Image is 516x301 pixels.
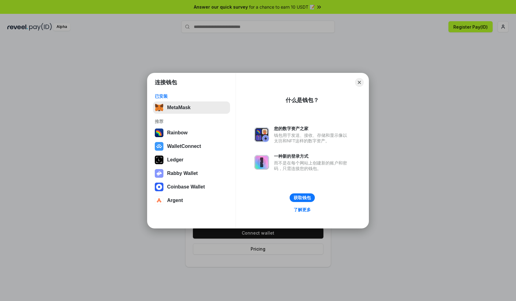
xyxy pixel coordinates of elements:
[153,127,230,139] button: Rainbow
[153,167,230,180] button: Rabby Wallet
[254,127,269,142] img: svg+xml,%3Csvg%20xmlns%3D%22http%3A%2F%2Fwww.w3.org%2F2000%2Fsvg%22%20fill%3D%22none%22%20viewBox...
[167,184,205,190] div: Coinbase Wallet
[167,144,201,149] div: WalletConnect
[155,103,163,112] img: svg+xml,%3Csvg%20fill%3D%22none%22%20height%3D%2233%22%20viewBox%3D%220%200%2035%2033%22%20width%...
[286,97,319,104] div: 什么是钱包？
[155,142,163,151] img: svg+xml,%3Csvg%20width%3D%2228%22%20height%3D%2228%22%20viewBox%3D%220%200%2028%2028%22%20fill%3D...
[294,207,311,212] div: 了解更多
[294,195,311,200] div: 获取钱包
[274,160,350,171] div: 而不是在每个网站上创建新的账户和密码，只需连接您的钱包。
[153,140,230,152] button: WalletConnect
[167,157,183,163] div: Ledger
[155,169,163,178] img: svg+xml,%3Csvg%20xmlns%3D%22http%3A%2F%2Fwww.w3.org%2F2000%2Fsvg%22%20fill%3D%22none%22%20viewBox...
[290,193,315,202] button: 获取钱包
[274,133,350,144] div: 钱包用于发送、接收、存储和显示像以太坊和NFT这样的数字资产。
[155,79,177,86] h1: 连接钱包
[355,78,364,87] button: Close
[155,119,228,124] div: 推荐
[167,105,190,110] div: MetaMask
[155,183,163,191] img: svg+xml,%3Csvg%20width%3D%2228%22%20height%3D%2228%22%20viewBox%3D%220%200%2028%2028%22%20fill%3D...
[167,171,198,176] div: Rabby Wallet
[274,126,350,131] div: 您的数字资产之家
[254,155,269,170] img: svg+xml,%3Csvg%20xmlns%3D%22http%3A%2F%2Fwww.w3.org%2F2000%2Fsvg%22%20fill%3D%22none%22%20viewBox...
[167,130,188,136] div: Rainbow
[155,196,163,205] img: svg+xml,%3Csvg%20width%3D%2228%22%20height%3D%2228%22%20viewBox%3D%220%200%2028%2028%22%20fill%3D...
[155,93,228,99] div: 已安装
[274,153,350,159] div: 一种新的登录方式
[153,154,230,166] button: Ledger
[153,194,230,207] button: Argent
[153,101,230,114] button: MetaMask
[290,206,315,214] a: 了解更多
[153,181,230,193] button: Coinbase Wallet
[155,156,163,164] img: svg+xml,%3Csvg%20xmlns%3D%22http%3A%2F%2Fwww.w3.org%2F2000%2Fsvg%22%20width%3D%2228%22%20height%3...
[155,129,163,137] img: svg+xml,%3Csvg%20width%3D%22120%22%20height%3D%22120%22%20viewBox%3D%220%200%20120%20120%22%20fil...
[167,198,183,203] div: Argent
